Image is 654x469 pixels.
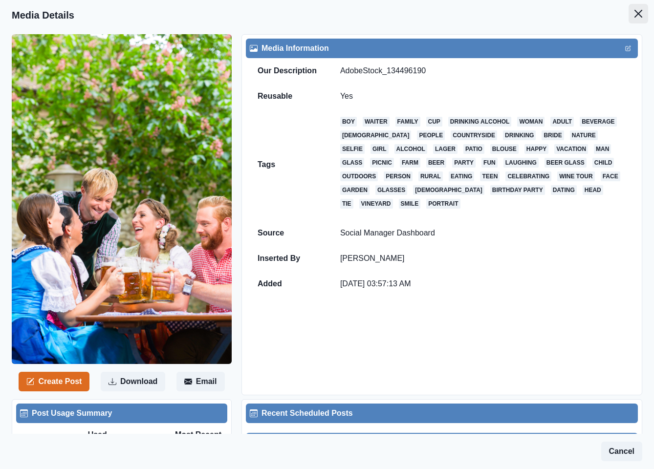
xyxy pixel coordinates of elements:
a: head [583,185,603,195]
a: people [417,130,445,140]
button: Create Post [19,372,89,391]
a: beer glass [545,158,587,168]
a: birthday party [490,185,545,195]
a: rural [418,171,443,181]
button: Close [629,4,648,23]
a: outdoors [340,171,378,181]
td: AdobeStock_134496190 [328,58,638,84]
td: Inserted By [246,246,328,271]
a: eating [449,171,474,181]
button: Email [176,372,225,391]
div: Recent Scheduled Posts [250,407,634,419]
a: dating [551,185,577,195]
a: celebrating [505,171,551,181]
div: Most Recent [154,429,221,441]
td: [DATE] 03:57:13 AM [328,271,638,297]
a: woman [517,117,545,127]
a: vineyard [359,199,393,209]
a: girl [371,144,389,154]
a: glass [340,158,364,168]
td: Our Description [246,58,328,84]
a: smile [399,199,421,209]
a: happy [524,144,548,154]
div: Media Information [250,43,634,54]
a: vacation [554,144,588,154]
a: man [594,144,611,154]
a: face [601,171,620,181]
td: Source [246,220,328,246]
a: wine tour [557,171,594,181]
img: kf7qcplheb2tlew05or2 [12,34,232,364]
a: picnic [370,158,394,168]
p: Social Manager Dashboard [340,228,626,238]
a: laughing [503,158,539,168]
a: patio [463,144,484,154]
button: Download [101,372,165,391]
div: Post Usage Summary [20,407,223,419]
a: selfie [340,144,365,154]
a: cup [426,117,442,127]
a: child [592,158,614,168]
a: family [395,117,420,127]
a: farm [400,158,420,168]
a: beer [426,158,446,168]
a: teen [480,171,500,181]
a: bride [542,130,564,140]
td: Added [246,271,328,297]
button: [DATE][DATE] [246,433,638,450]
a: drinking alcohol [448,117,512,127]
a: fun [481,158,498,168]
a: glasses [375,185,407,195]
a: countryside [451,130,497,140]
a: tie [340,199,353,209]
button: Cancel [601,442,642,461]
a: boy [340,117,357,127]
a: adult [550,117,574,127]
td: Tags [246,109,328,220]
a: blouse [490,144,519,154]
div: Used [88,429,155,441]
a: [DEMOGRAPHIC_DATA] [413,185,484,195]
a: alcohol [394,144,427,154]
a: lager [433,144,458,154]
td: Reusable [246,84,328,109]
a: nature [570,130,598,140]
a: garden [340,185,370,195]
td: Yes [328,84,638,109]
a: waiter [363,117,390,127]
a: party [452,158,476,168]
a: drinking [503,130,536,140]
a: [PERSON_NAME] [340,254,405,262]
button: Edit [622,43,634,54]
a: portrait [426,199,460,209]
a: beverage [580,117,616,127]
a: person [384,171,413,181]
a: [DEMOGRAPHIC_DATA] [340,130,412,140]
